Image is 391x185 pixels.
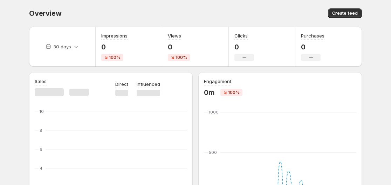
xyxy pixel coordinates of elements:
[101,32,128,39] h3: Impressions
[176,55,187,60] span: 100%
[29,9,61,18] span: Overview
[35,78,47,85] h3: Sales
[168,32,181,39] h3: Views
[301,43,324,51] p: 0
[101,43,128,51] p: 0
[40,166,42,171] text: 4
[204,78,231,85] h3: Engagement
[228,90,240,95] span: 100%
[234,43,254,51] p: 0
[137,81,160,88] p: Influenced
[328,8,362,18] button: Create feed
[209,150,217,155] text: 500
[40,109,44,114] text: 10
[204,88,215,97] p: 0m
[53,43,71,50] p: 30 days
[109,55,121,60] span: 100%
[209,110,219,115] text: 1000
[168,43,190,51] p: 0
[332,11,358,16] span: Create feed
[115,81,128,88] p: Direct
[234,32,248,39] h3: Clicks
[40,147,42,152] text: 6
[40,128,42,133] text: 8
[301,32,324,39] h3: Purchases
